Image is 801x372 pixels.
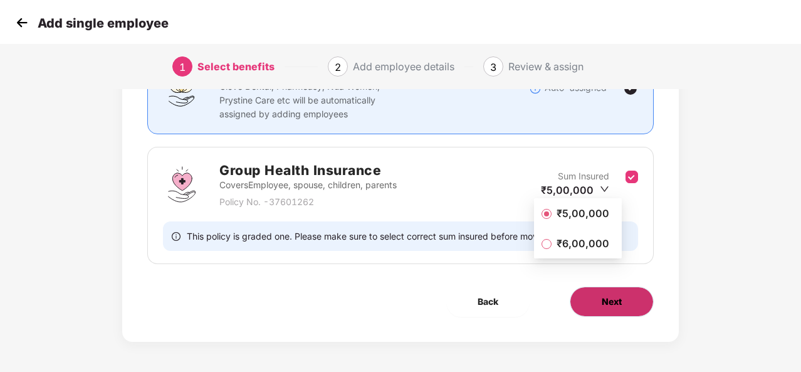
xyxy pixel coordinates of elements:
[570,287,654,317] button: Next
[163,166,201,203] img: svg+xml;base64,PHN2ZyBpZD0iR3JvdXBfSGVhbHRoX0luc3VyYW5jZSIgZGF0YS1uYW1lPSJHcm91cCBIZWFsdGggSW5zdX...
[219,195,397,209] p: Policy No. - 37601262
[219,160,397,181] h2: Group Health Insurance
[172,230,181,242] span: info-circle
[558,169,609,183] p: Sum Insured
[602,295,622,309] span: Next
[508,56,584,77] div: Review & assign
[446,287,530,317] button: Back
[353,56,454,77] div: Add employee details
[478,295,498,309] span: Back
[219,80,405,121] p: Clove Dental, Pharmeasy, Nua Women, Prystine Care etc will be automatically assigned by adding em...
[541,183,609,197] div: ₹5,00,000
[335,61,341,73] span: 2
[13,13,31,32] img: svg+xml;base64,PHN2ZyB4bWxucz0iaHR0cDovL3d3dy53My5vcmcvMjAwMC9zdmciIHdpZHRoPSIzMCIgaGVpZ2h0PSIzMC...
[197,56,275,77] div: Select benefits
[187,230,581,242] span: This policy is graded one. Please make sure to select correct sum insured before moving ahead.
[179,61,186,73] span: 1
[38,16,169,31] p: Add single employee
[219,178,397,192] p: Covers Employee, spouse, children, parents
[490,61,496,73] span: 3
[552,236,614,250] span: ₹6,00,000
[600,184,609,194] span: down
[552,206,614,220] span: ₹5,00,000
